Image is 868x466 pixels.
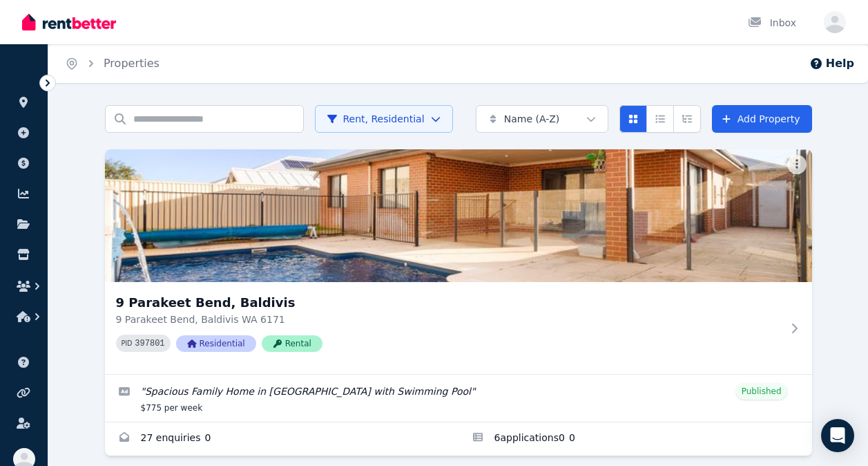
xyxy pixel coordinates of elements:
[116,293,782,313] h3: 9 Parakeet Bend, Baldivis
[122,339,133,347] small: PID
[619,105,647,133] button: Card view
[116,313,782,326] p: 9 Parakeet Bend, Baldivis WA 6171
[176,335,256,352] span: Residential
[619,105,701,133] div: View options
[327,112,425,126] span: Rent, Residential
[262,335,322,352] span: Rental
[646,105,674,133] button: Compact list view
[809,55,854,72] button: Help
[105,149,812,282] img: 9 Parakeet Bend, Baldivis
[105,149,812,374] a: 9 Parakeet Bend, Baldivis9 Parakeet Bend, Baldivis9 Parakeet Bend, Baldivis WA 6171PID 397801Resi...
[135,339,164,348] code: 397801
[48,44,176,83] nav: Breadcrumb
[476,105,608,133] button: Name (A-Z)
[821,419,854,452] div: Open Intercom Messenger
[22,12,116,32] img: RentBetter
[315,105,453,133] button: Rent, Residential
[748,16,796,30] div: Inbox
[105,422,459,456] a: Enquiries for 9 Parakeet Bend, Baldivis
[104,57,160,70] a: Properties
[459,422,812,456] a: Applications for 9 Parakeet Bend, Baldivis
[712,105,812,133] a: Add Property
[673,105,701,133] button: Expanded list view
[504,112,560,126] span: Name (A-Z)
[105,375,812,422] a: Edit listing: Spacious Family Home in Baldivis with Swimming Pool
[787,155,807,174] button: More options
